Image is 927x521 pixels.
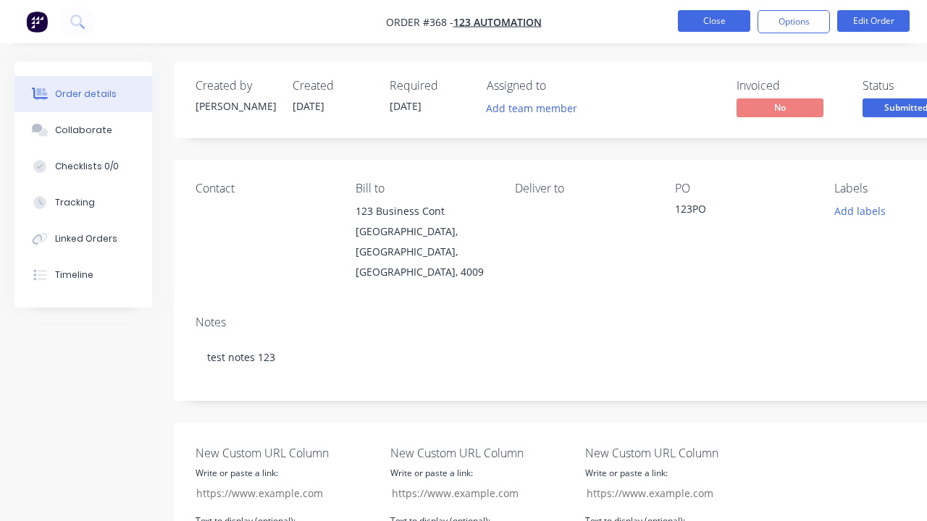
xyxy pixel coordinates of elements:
label: New Custom URL Column [390,444,571,462]
button: Collaborate [14,112,152,148]
div: Created [293,79,372,93]
button: Edit Order [837,10,910,32]
button: Checklists 0/0 [14,148,152,185]
label: New Custom URL Column [585,444,766,462]
div: Assigned to [487,79,632,93]
button: Timeline [14,257,152,293]
div: Required [390,79,469,93]
div: Linked Orders [55,232,117,245]
span: [DATE] [293,99,324,113]
button: Add team member [487,98,585,118]
div: PO [675,182,812,195]
div: Order details [55,88,117,101]
div: Invoiced [737,79,845,93]
label: Write or paste a link: [390,467,473,480]
button: Options [758,10,830,33]
label: Write or paste a link: [196,467,278,480]
div: Contact [196,182,332,195]
div: 123PO [675,201,812,221]
a: 123 Automation [453,15,542,29]
div: Bill to [356,182,492,195]
div: Collaborate [55,124,112,137]
div: 123 Business Cont [356,201,492,221]
span: No [737,98,823,117]
label: Write or paste a link: [585,467,668,480]
div: Timeline [55,268,93,281]
button: Add labels [826,201,893,221]
button: Tracking [14,185,152,221]
button: Linked Orders [14,221,152,257]
img: Factory [26,11,48,33]
button: Close [678,10,750,32]
input: https://www.example.com [188,482,361,504]
span: [DATE] [390,99,421,113]
div: Tracking [55,196,95,209]
button: Order details [14,76,152,112]
div: 123 Business Cont[GEOGRAPHIC_DATA], [GEOGRAPHIC_DATA], [GEOGRAPHIC_DATA], 4009 [356,201,492,282]
button: Add team member [479,98,585,118]
div: Deliver to [515,182,652,195]
label: New Custom URL Column [196,444,377,462]
div: Checklists 0/0 [55,160,119,173]
input: https://www.example.com [384,482,556,504]
input: https://www.example.com [579,482,751,504]
span: Order #368 - [386,15,453,29]
div: [GEOGRAPHIC_DATA], [GEOGRAPHIC_DATA], [GEOGRAPHIC_DATA], 4009 [356,221,492,282]
div: [PERSON_NAME] [196,98,275,114]
div: Created by [196,79,275,93]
